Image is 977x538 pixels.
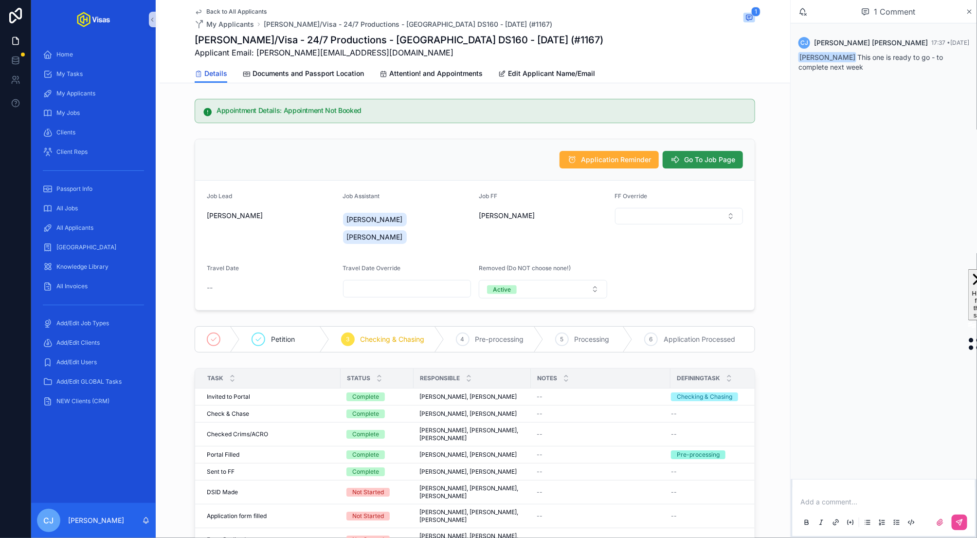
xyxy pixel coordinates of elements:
[352,392,379,401] div: Complete
[207,468,235,476] span: Sent to FF
[380,65,483,84] a: Attention! and Appointments
[352,512,384,520] div: Not Started
[37,334,150,352] a: Add/Edit Clients
[37,180,150,198] a: Passport Info
[37,353,150,371] a: Add/Edit Users
[419,451,517,459] span: [PERSON_NAME], [PERSON_NAME]
[243,65,364,84] a: Documents and Passport Location
[217,107,747,114] h5: Appointment Details: Appointment Not Booked
[479,211,535,221] span: [PERSON_NAME]
[498,65,595,84] a: Edit Applicant Name/Email
[56,358,97,366] span: Add/Edit Users
[560,151,659,168] button: Application Reminder
[389,69,483,78] span: Attention! and Appointments
[671,488,677,496] span: --
[207,410,249,418] span: Check & Chase
[77,12,110,27] img: App logo
[195,65,227,83] a: Details
[479,280,607,298] button: Select Button
[461,335,465,343] span: 4
[343,192,380,200] span: Job Assistant
[352,467,379,476] div: Complete
[537,393,543,401] span: --
[37,200,150,217] a: All Jobs
[271,334,295,344] span: Petition
[677,450,720,459] div: Pre-processing
[479,264,571,272] span: Removed (Do NOT choose none!)
[56,185,92,193] span: Passport Info
[207,512,267,520] span: Application form filled
[361,334,425,344] span: Checking & Chasing
[56,129,75,136] span: Clients
[206,19,254,29] span: My Applicants
[37,239,150,256] a: [GEOGRAPHIC_DATA]
[671,430,677,438] span: --
[56,263,109,271] span: Knowledge Library
[37,85,150,102] a: My Applicants
[671,410,677,418] span: --
[347,232,403,242] span: [PERSON_NAME]
[798,53,943,71] span: This one is ready to go - to complete next week
[419,427,525,442] span: [PERSON_NAME], [PERSON_NAME], [PERSON_NAME]
[207,211,263,221] span: [PERSON_NAME]
[352,488,384,497] div: Not Started
[56,282,88,290] span: All Invoices
[56,90,95,97] span: My Applicants
[56,397,109,405] span: NEW Clients (CRM)
[479,192,497,200] span: Job FF
[207,393,250,401] span: Invited to Portal
[677,374,720,382] span: DefiningTask
[56,204,78,212] span: All Jobs
[37,278,150,295] a: All Invoices
[352,450,379,459] div: Complete
[207,488,238,496] span: DSID Made
[800,39,808,47] span: CJ
[751,7,760,17] span: 1
[56,319,109,327] span: Add/Edit Job Types
[346,335,349,343] span: 3
[37,46,150,63] a: Home
[352,430,379,439] div: Complete
[204,69,227,78] span: Details
[37,258,150,276] a: Knowledge Library
[37,373,150,390] a: Add/Edit GLOBAL Tasks
[56,109,80,117] span: My Jobs
[207,192,232,200] span: Job Lead
[663,151,743,168] button: Go To Job Page
[537,430,543,438] span: --
[560,335,563,343] span: 5
[743,13,755,24] button: 1
[264,19,552,29] a: [PERSON_NAME]/Visa - 24/7 Productions - [GEOGRAPHIC_DATA] DS160 - [DATE] (#1167)
[206,8,267,16] span: Back to All Applicants
[664,334,735,344] span: Application Processed
[931,39,969,46] span: 17:37 • [DATE]
[207,451,239,459] span: Portal Filled
[37,392,150,410] a: NEW Clients (CRM)
[37,315,150,332] a: Add/Edit Job Types
[68,516,124,525] p: [PERSON_NAME]
[874,6,915,18] span: 1 Comment
[475,334,524,344] span: Pre-processing
[31,39,156,423] div: scrollable content
[207,283,213,293] span: --
[195,47,603,58] span: Applicant Email: [PERSON_NAME][EMAIL_ADDRESS][DOMAIN_NAME]
[419,393,517,401] span: [PERSON_NAME], [PERSON_NAME]
[56,243,116,251] span: [GEOGRAPHIC_DATA]
[575,334,610,344] span: Processing
[352,409,379,418] div: Complete
[56,70,83,78] span: My Tasks
[537,374,557,382] span: Notes
[537,468,543,476] span: --
[343,264,401,272] span: Travel Date Override
[419,410,517,418] span: [PERSON_NAME], [PERSON_NAME]
[419,468,517,476] span: [PERSON_NAME], [PERSON_NAME]
[253,69,364,78] span: Documents and Passport Location
[347,374,370,382] span: Status
[195,19,254,29] a: My Applicants
[537,512,543,520] span: --
[671,468,677,476] span: --
[207,374,223,382] span: Task
[650,335,653,343] span: 6
[420,374,460,382] span: Responsible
